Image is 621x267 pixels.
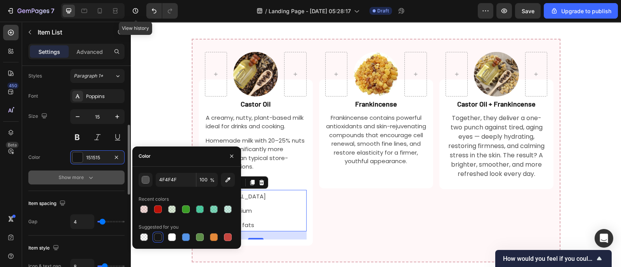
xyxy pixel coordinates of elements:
[76,48,103,56] p: Advanced
[28,243,61,253] div: Item style
[38,48,60,56] p: Settings
[38,28,104,37] p: Item List
[70,69,125,83] button: Paragraph 1*
[503,254,604,263] button: Show survey - How would you feel if you could no longer use GemPages?
[28,72,42,79] div: Styles
[343,30,388,75] img: gempages_580932675590685609-1392068c-e629-4d58-b425-0a4283141732.png
[377,7,389,14] span: Draft
[3,3,58,19] button: 7
[86,93,123,100] div: Poppins
[28,171,125,184] button: Show more
[51,6,54,16] p: 7
[156,173,196,187] input: Eg: FFFFFF
[139,153,151,160] div: Color
[7,83,19,89] div: 450
[265,7,267,15] span: /
[131,22,621,267] iframe: Design area
[544,3,618,19] button: Upgrade to publish
[195,92,295,144] p: Frankincense contains powerful antioxidants and skin-rejuvenating compounds that encourage cell r...
[28,218,37,225] div: Gap
[71,215,94,229] input: Auto
[595,229,613,248] div: Open Intercom Messenger
[503,255,595,262] span: How would you feel if you could no longer use GemPages?
[139,224,179,231] div: Suggested for you
[28,111,49,122] div: Size
[224,78,266,86] strong: Frankincense
[269,7,351,15] span: Landing Page - [DATE] 05:28:17
[210,177,215,184] span: %
[316,92,416,157] p: Together, they deliver a one-two punch against tired, aging eyes — deeply hydrating, restoring fi...
[139,196,169,203] div: Recent colors
[59,174,95,181] div: Show more
[515,3,541,19] button: Save
[74,72,103,79] span: Paragraph 1*
[550,7,611,15] div: Upgrade to publish
[28,93,38,100] div: Font
[28,198,67,209] div: Item spacing
[326,78,405,86] strong: Castor Oil + Frankincense
[522,8,534,14] span: Save
[223,30,267,75] img: gempages_580932675590685609-fc45e6b6-8056-473a-a160-5c4914dfe8ca.jpg
[6,142,19,148] div: Beta
[146,3,178,19] div: Undo/Redo
[86,154,109,161] div: 151515
[128,3,143,19] button: View history
[28,154,40,161] div: Color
